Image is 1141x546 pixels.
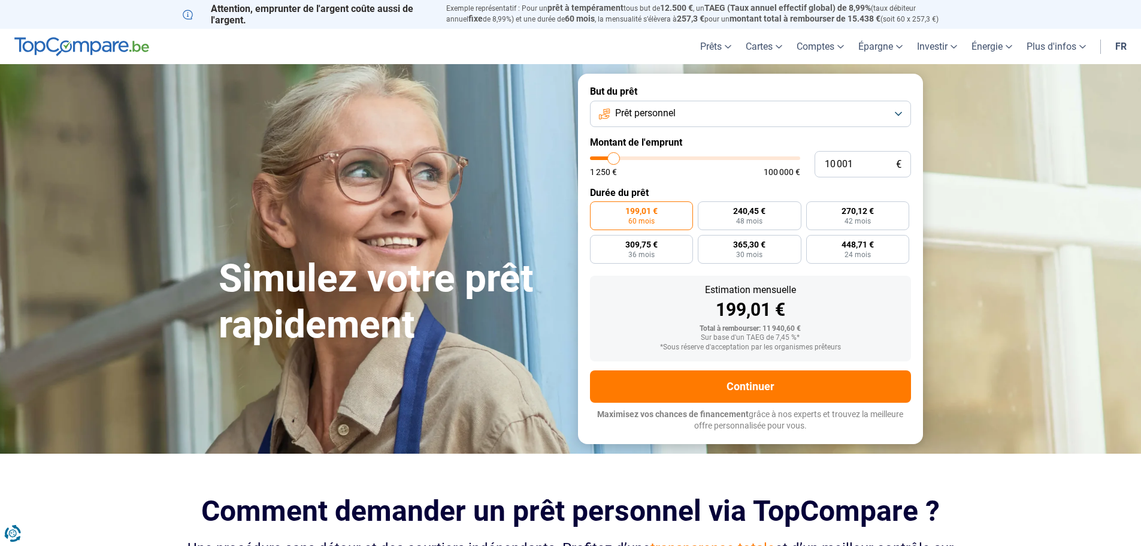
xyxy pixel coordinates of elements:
[600,343,901,352] div: *Sous réserve d'acceptation par les organismes prêteurs
[600,325,901,333] div: Total à rembourser: 11 940,60 €
[730,14,880,23] span: montant total à rembourser de 15.438 €
[590,370,911,403] button: Continuer
[468,14,483,23] span: fixe
[565,14,595,23] span: 60 mois
[851,29,910,64] a: Épargne
[677,14,704,23] span: 257,3 €
[1019,29,1093,64] a: Plus d'infos
[1108,29,1134,64] a: fr
[600,334,901,342] div: Sur base d'un TAEG de 7,45 %*
[693,29,739,64] a: Prêts
[14,37,149,56] img: TopCompare
[590,168,617,176] span: 1 250 €
[615,107,676,120] span: Prêt personnel
[590,86,911,97] label: But du prêt
[842,207,874,215] span: 270,12 €
[183,494,959,527] h2: Comment demander un prêt personnel via TopCompare ?
[964,29,1019,64] a: Énergie
[628,251,655,258] span: 36 mois
[660,3,693,13] span: 12.500 €
[219,256,564,348] h1: Simulez votre prêt rapidement
[845,218,871,225] span: 42 mois
[625,207,658,215] span: 199,01 €
[842,240,874,249] span: 448,71 €
[736,251,762,258] span: 30 mois
[183,3,432,26] p: Attention, emprunter de l'argent coûte aussi de l'argent.
[628,218,655,225] span: 60 mois
[896,159,901,170] span: €
[733,207,765,215] span: 240,45 €
[625,240,658,249] span: 309,75 €
[547,3,624,13] span: prêt à tempérament
[736,218,762,225] span: 48 mois
[590,101,911,127] button: Prêt personnel
[590,187,911,198] label: Durée du prêt
[910,29,964,64] a: Investir
[597,409,749,419] span: Maximisez vos chances de financement
[845,251,871,258] span: 24 mois
[590,409,911,432] p: grâce à nos experts et trouvez la meilleure offre personnalisée pour vous.
[764,168,800,176] span: 100 000 €
[739,29,789,64] a: Cartes
[733,240,765,249] span: 365,30 €
[590,137,911,148] label: Montant de l'emprunt
[704,3,871,13] span: TAEG (Taux annuel effectif global) de 8,99%
[446,3,959,25] p: Exemple représentatif : Pour un tous but de , un (taux débiteur annuel de 8,99%) et une durée de ...
[600,285,901,295] div: Estimation mensuelle
[600,301,901,319] div: 199,01 €
[789,29,851,64] a: Comptes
